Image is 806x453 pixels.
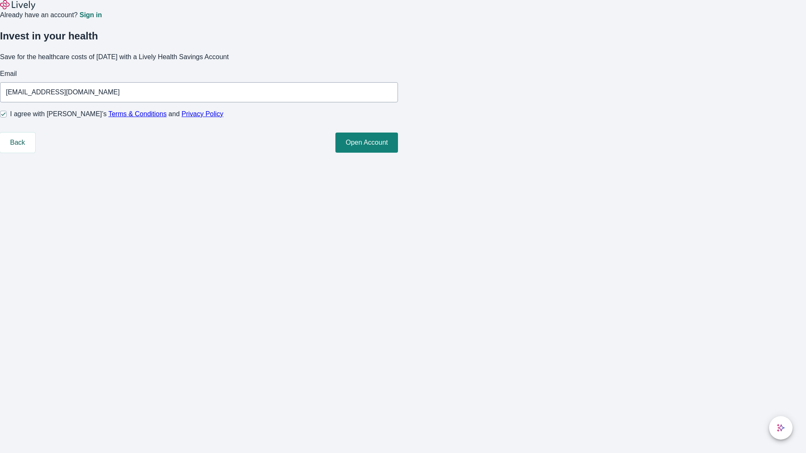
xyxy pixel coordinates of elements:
svg: Lively AI Assistant [777,424,785,432]
a: Privacy Policy [182,110,224,117]
span: I agree with [PERSON_NAME]’s and [10,109,223,119]
button: chat [769,416,793,440]
button: Open Account [335,133,398,153]
a: Terms & Conditions [108,110,167,117]
a: Sign in [79,12,102,18]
